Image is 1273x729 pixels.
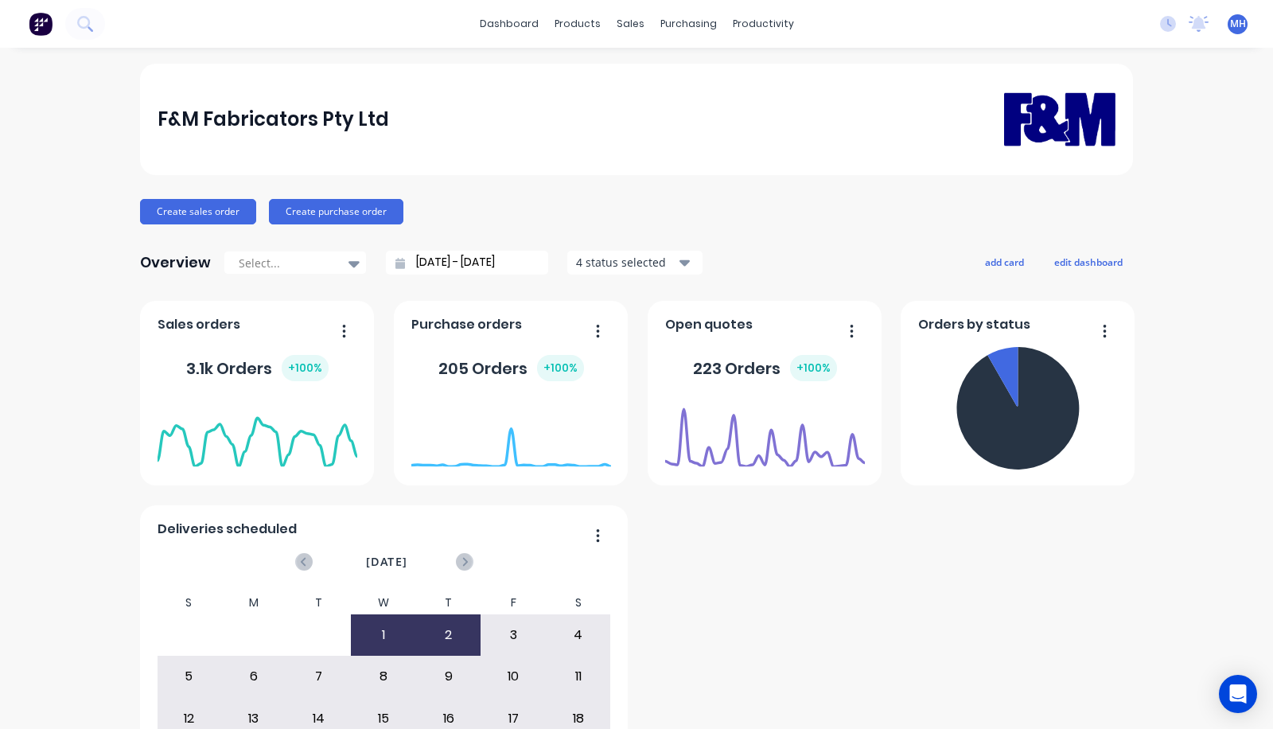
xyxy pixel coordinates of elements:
div: 2 [417,615,481,655]
div: W [351,591,416,614]
div: 4 status selected [576,254,676,271]
div: 3.1k Orders [186,355,329,381]
a: dashboard [472,12,547,36]
div: purchasing [652,12,725,36]
div: 4 [547,615,610,655]
span: [DATE] [366,553,407,571]
div: S [157,591,222,614]
span: Purchase orders [411,315,522,334]
img: Factory [29,12,53,36]
span: Deliveries scheduled [158,520,297,539]
div: 7 [287,657,351,696]
div: 8 [352,657,415,696]
button: edit dashboard [1044,251,1133,272]
button: add card [975,251,1034,272]
button: 4 status selected [567,251,703,275]
div: products [547,12,609,36]
button: Create purchase order [269,199,403,224]
div: T [416,591,481,614]
div: F [481,591,546,614]
div: sales [609,12,652,36]
div: 205 Orders [438,355,584,381]
button: Create sales order [140,199,256,224]
div: 11 [547,657,610,696]
span: Sales orders [158,315,240,334]
div: + 100 % [790,355,837,381]
div: 5 [158,657,221,696]
div: Overview [140,247,211,279]
div: + 100 % [537,355,584,381]
div: 6 [222,657,286,696]
div: S [546,591,611,614]
div: 1 [352,615,415,655]
div: productivity [725,12,802,36]
div: F&M Fabricators Pty Ltd [158,103,389,135]
div: + 100 % [282,355,329,381]
div: 3 [481,615,545,655]
div: Open Intercom Messenger [1219,675,1257,713]
span: Orders by status [918,315,1030,334]
div: 10 [481,657,545,696]
div: M [221,591,286,614]
div: 9 [417,657,481,696]
div: 223 Orders [693,355,837,381]
span: MH [1230,17,1246,31]
img: F&M Fabricators Pty Ltd [1004,69,1115,169]
div: T [286,591,352,614]
span: Open quotes [665,315,753,334]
